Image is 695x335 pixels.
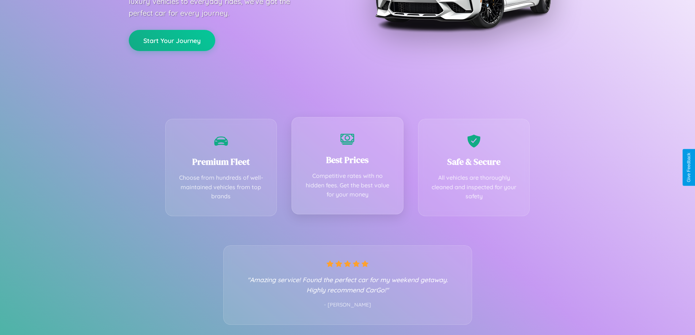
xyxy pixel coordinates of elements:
div: Give Feedback [686,153,691,182]
p: Competitive rates with no hidden fees. Get the best value for your money [303,171,392,199]
p: All vehicles are thoroughly cleaned and inspected for your safety [429,173,519,201]
h3: Safe & Secure [429,156,519,168]
p: Choose from hundreds of well-maintained vehicles from top brands [177,173,266,201]
button: Start Your Journey [129,30,215,51]
h3: Best Prices [303,154,392,166]
p: - [PERSON_NAME] [238,300,457,310]
p: "Amazing service! Found the perfect car for my weekend getaway. Highly recommend CarGo!" [238,274,457,295]
h3: Premium Fleet [177,156,266,168]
